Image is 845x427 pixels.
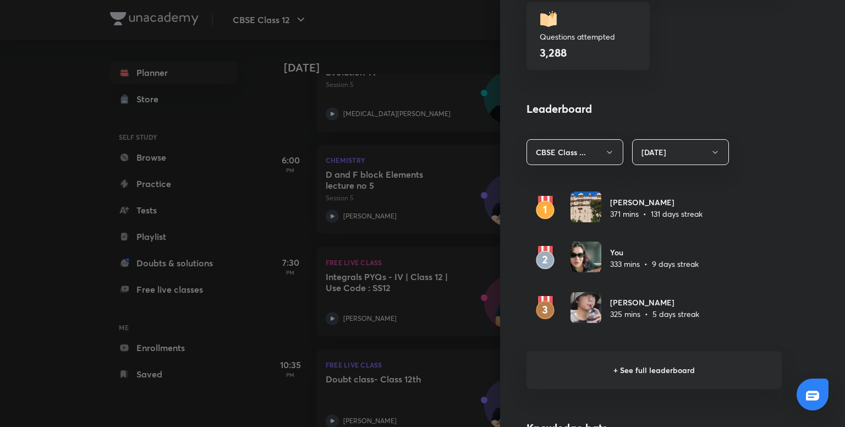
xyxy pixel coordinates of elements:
[570,242,601,272] img: Avatar
[610,208,703,220] p: 371 mins • 131 days streak
[610,247,699,258] h6: You
[610,196,703,208] h6: [PERSON_NAME]
[526,196,564,220] img: rank1.svg
[540,45,567,60] h4: 3,288
[526,246,564,270] img: rank2.svg
[610,258,699,270] p: 333 mins • 9 days streak
[632,139,729,165] button: [DATE]
[610,308,699,320] p: 325 mins • 5 days streak
[526,296,564,320] img: rank3.svg
[526,101,782,117] h4: Leaderboard
[570,292,601,323] img: Avatar
[526,351,782,389] h6: + See full leaderboard
[610,297,699,308] h6: [PERSON_NAME]
[526,139,623,165] button: CBSE Class ...
[540,31,637,42] p: Questions attempted
[570,191,601,222] img: Avatar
